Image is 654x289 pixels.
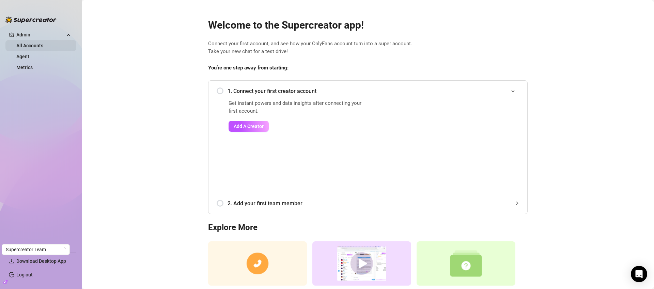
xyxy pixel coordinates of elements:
[383,99,519,187] iframe: Add Creators
[16,43,43,48] a: All Accounts
[9,32,14,37] span: crown
[208,40,528,56] span: Connect your first account, and see how your OnlyFans account turn into a super account. Take you...
[208,19,528,32] h2: Welcome to the Supercreator app!
[631,266,647,282] div: Open Intercom Messenger
[229,121,269,132] button: Add A Creator
[208,241,307,286] img: consulting call
[515,201,519,205] span: collapsed
[229,121,366,132] a: Add A Creator
[217,83,519,99] div: 1. Connect your first creator account
[16,272,33,277] a: Log out
[3,279,8,284] span: build
[228,199,519,208] span: 2. Add your first team member
[229,99,366,115] span: Get instant powers and data insights after connecting your first account.
[312,241,411,286] img: supercreator demo
[208,222,528,233] h3: Explore More
[234,124,264,129] span: Add A Creator
[16,258,66,264] span: Download Desktop App
[417,241,515,286] img: setup agency guide
[208,65,289,71] strong: You’re one step away from starting:
[217,195,519,212] div: 2. Add your first team member
[16,65,33,70] a: Metrics
[511,89,515,93] span: expanded
[16,29,65,40] span: Admin
[5,16,57,23] img: logo-BBDzfeDw.svg
[61,247,67,253] span: loading
[9,258,14,264] span: download
[6,244,66,255] span: Supercreator Team
[16,54,29,59] a: Agent
[228,87,519,95] span: 1. Connect your first creator account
